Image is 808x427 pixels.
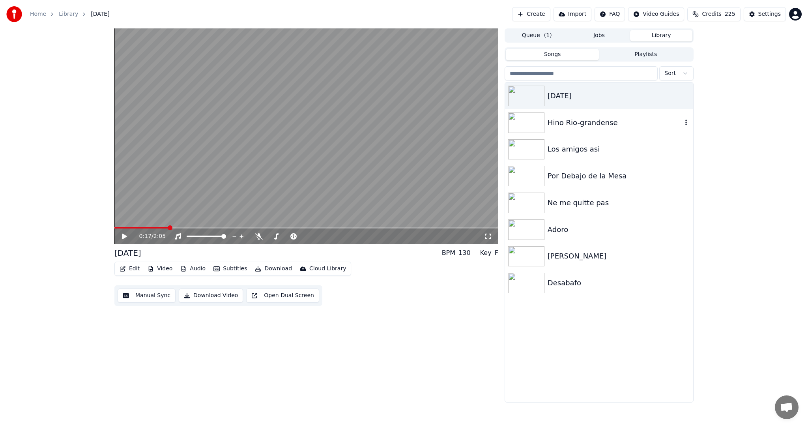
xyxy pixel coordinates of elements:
button: Queue [506,30,568,41]
div: F [495,248,498,258]
div: 130 [458,248,471,258]
button: Manual Sync [118,288,176,303]
button: Credits225 [687,7,740,21]
button: Audio [177,263,209,274]
button: Songs [506,49,599,60]
a: Home [30,10,46,18]
div: Cloud Library [309,265,346,273]
div: BPM [442,248,455,258]
div: Ne me quitte pas [548,197,690,208]
a: Library [59,10,78,18]
div: Por Debajo de la Mesa [548,170,690,182]
div: [DATE] [114,247,141,258]
button: Library [630,30,692,41]
a: Open chat [775,395,799,419]
button: Video Guides [628,7,684,21]
div: / [139,232,158,240]
div: Key [480,248,492,258]
button: Download Video [179,288,243,303]
div: Desabafo [548,277,690,288]
span: 2:05 [153,232,166,240]
button: Video [144,263,176,274]
img: youka [6,6,22,22]
button: Playlists [599,49,692,60]
button: Download [252,263,295,274]
span: Credits [702,10,721,18]
div: [DATE] [548,90,690,101]
button: Jobs [568,30,630,41]
button: Open Dual Screen [246,288,319,303]
span: Sort [664,69,676,77]
button: FAQ [595,7,625,21]
div: [PERSON_NAME] [548,251,690,262]
div: Los amigos asi [548,144,690,155]
button: Subtitles [210,263,250,274]
span: 225 [725,10,735,18]
button: Create [512,7,550,21]
button: Edit [116,263,143,274]
nav: breadcrumb [30,10,110,18]
div: Hino Rio-grandense [548,117,682,128]
div: Settings [758,10,781,18]
button: Import [554,7,591,21]
div: Adoro [548,224,690,235]
button: Settings [744,7,786,21]
span: ( 1 ) [544,32,552,39]
span: 0:17 [139,232,151,240]
span: [DATE] [91,10,109,18]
